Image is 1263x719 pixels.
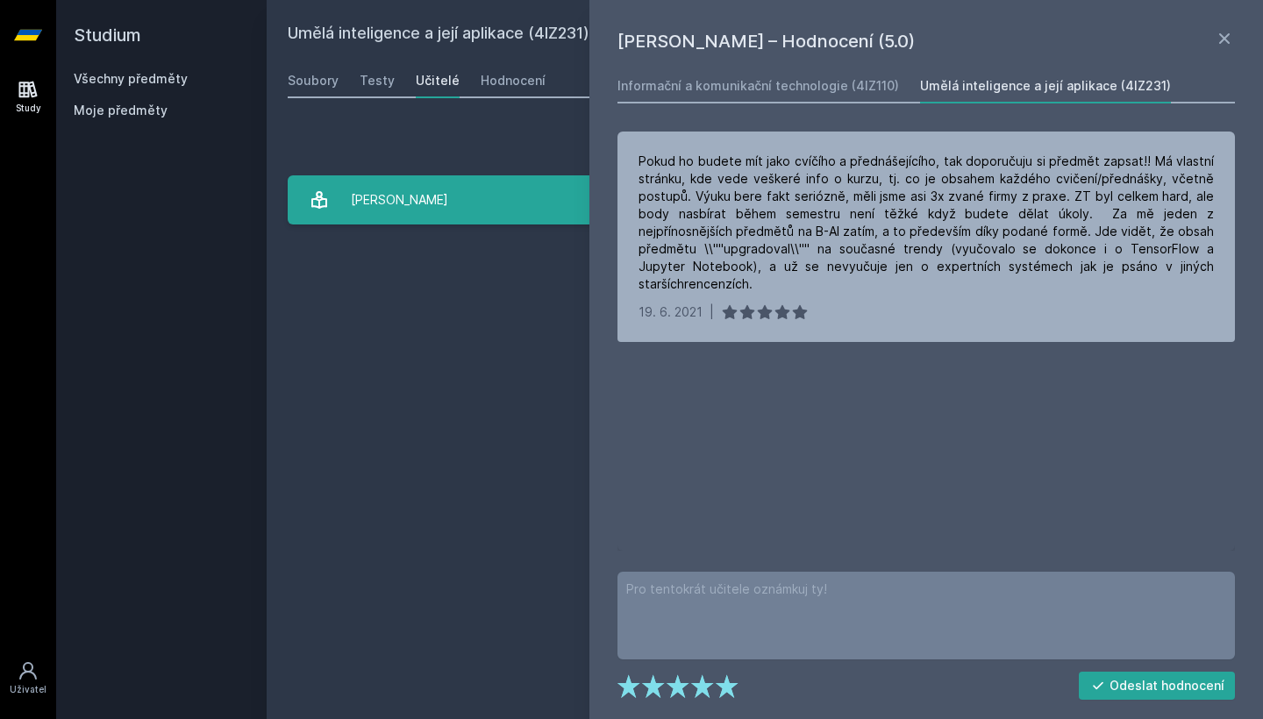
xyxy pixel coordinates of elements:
[360,63,395,98] a: Testy
[16,102,41,115] div: Study
[4,70,53,124] a: Study
[416,72,460,89] div: Učitelé
[4,651,53,705] a: Uživatel
[288,63,339,98] a: Soubory
[288,72,339,89] div: Soubory
[481,72,546,89] div: Hodnocení
[74,71,188,86] a: Všechny předměty
[351,182,448,217] div: [PERSON_NAME]
[639,153,1214,293] div: Pokud ho budete mít jako cvíčího a přednášejícího, tak doporučuju si předmět zapsat!! Má vlastní ...
[288,175,1242,224] a: [PERSON_NAME] 1 hodnocení 5.0
[481,63,546,98] a: Hodnocení
[360,72,395,89] div: Testy
[416,63,460,98] a: Učitelé
[10,683,46,696] div: Uživatel
[74,102,168,119] span: Moje předměty
[288,21,1045,49] h2: Umělá inteligence a její aplikace (4IZ231)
